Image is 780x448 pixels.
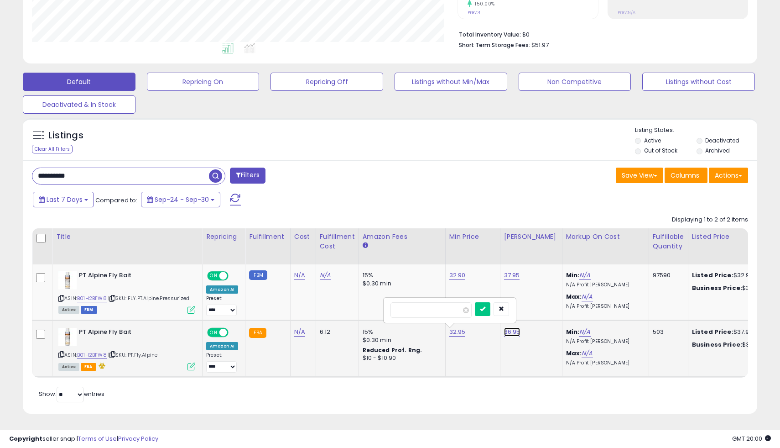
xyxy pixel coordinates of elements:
[692,341,768,349] div: $34.95
[705,137,739,144] label: Deactivated
[32,145,73,153] div: Clear All Filters
[206,352,238,373] div: Preset:
[692,271,768,279] div: $32.90
[79,328,190,339] b: PT Alpine Fly Bait
[39,390,104,398] span: Show: entries
[363,328,438,336] div: 15%
[363,279,438,288] div: $0.30 min
[644,137,661,144] label: Active
[206,285,238,294] div: Amazon AI
[519,73,631,91] button: Non Competitive
[566,360,642,366] p: N/A Profit [PERSON_NAME]
[363,336,438,344] div: $0.30 min
[58,363,79,371] span: All listings currently available for purchase on Amazon
[33,192,94,207] button: Last 7 Days
[208,328,219,336] span: ON
[77,295,107,302] a: B01H2BI1W8
[579,327,590,337] a: N/A
[249,232,286,242] div: Fulfillment
[566,338,642,345] p: N/A Profit [PERSON_NAME]
[363,271,438,279] div: 15%
[692,340,742,349] b: Business Price:
[320,328,352,336] div: 6.12
[449,327,466,337] a: 32.95
[147,73,260,91] button: Repricing On
[108,351,157,358] span: | SKU: PT.Fly.Alpine
[363,346,422,354] b: Reduced Prof. Rng.
[58,271,77,290] img: 41BmJQjtZQL._SL40_.jpg
[363,354,438,362] div: $10 - $10.90
[642,73,755,91] button: Listings without Cost
[692,284,742,292] b: Business Price:
[449,271,466,280] a: 32.90
[294,327,305,337] a: N/A
[108,295,189,302] span: | SKU: FLY.PT.Alpine.Pressurized
[692,271,733,279] b: Listed Price:
[566,232,645,242] div: Markup on Cost
[566,282,642,288] p: N/A Profit [PERSON_NAME]
[249,328,266,338] small: FBA
[705,147,730,154] label: Archived
[79,271,190,282] b: PT Alpine Fly Bait
[582,292,593,301] a: N/A
[566,327,580,336] b: Min:
[582,349,593,358] a: N/A
[23,95,135,114] button: Deactivated & In Stock
[653,328,681,336] div: 503
[270,73,383,91] button: Repricing Off
[459,41,530,49] b: Short Term Storage Fees:
[692,232,771,242] div: Listed Price
[363,242,368,250] small: Amazon Fees.
[206,342,238,350] div: Amazon AI
[320,232,355,251] div: Fulfillment Cost
[58,328,77,346] img: 41BmJQjtZQL._SL40_.jpg
[155,195,209,204] span: Sep-24 - Sep-30
[56,232,198,242] div: Title
[665,168,707,183] button: Columns
[566,271,580,279] b: Min:
[566,349,582,358] b: Max:
[709,168,748,183] button: Actions
[531,41,549,49] span: $51.97
[618,10,635,15] small: Prev: N/A
[468,10,480,15] small: Prev: 4
[459,31,521,38] b: Total Inventory Value:
[227,272,242,280] span: OFF
[653,271,681,279] div: 97590
[208,272,219,280] span: ON
[449,232,496,242] div: Min Price
[671,171,699,180] span: Columns
[672,216,748,224] div: Displaying 1 to 2 of 2 items
[504,232,558,242] div: [PERSON_NAME]
[95,196,137,205] span: Compared to:
[616,168,663,183] button: Save View
[692,284,768,292] div: $32.77
[230,168,265,184] button: Filters
[96,363,106,369] i: hazardous material
[48,129,83,142] h5: Listings
[58,271,195,313] div: ASIN:
[579,271,590,280] a: N/A
[653,232,684,251] div: Fulfillable Quantity
[58,328,195,370] div: ASIN:
[692,328,768,336] div: $37.95
[9,434,42,443] strong: Copyright
[294,271,305,280] a: N/A
[459,28,741,39] li: $0
[249,270,267,280] small: FBM
[141,192,220,207] button: Sep-24 - Sep-30
[118,434,158,443] a: Privacy Policy
[77,351,107,359] a: B01H2BI1W8
[644,147,677,154] label: Out of Stock
[566,292,582,301] b: Max:
[504,327,520,337] a: 36.95
[732,434,771,443] span: 2025-10-8 20:00 GMT
[692,327,733,336] b: Listed Price:
[58,306,79,314] span: All listings currently available for purchase on Amazon
[320,271,331,280] a: N/A
[81,363,96,371] span: FBA
[47,195,83,204] span: Last 7 Days
[504,271,520,280] a: 37.95
[294,232,312,242] div: Cost
[566,303,642,310] p: N/A Profit [PERSON_NAME]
